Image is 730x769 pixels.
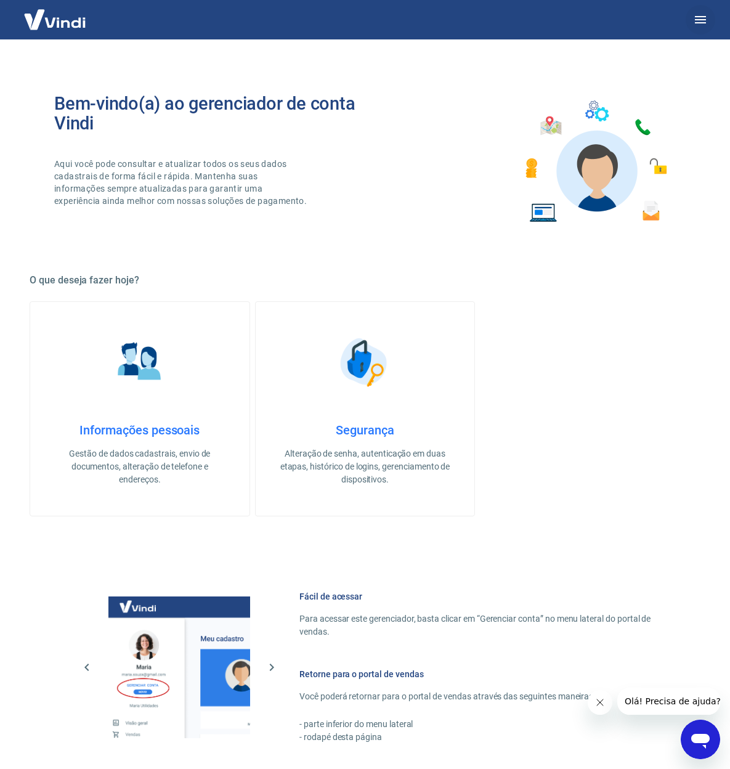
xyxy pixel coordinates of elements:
[50,447,230,486] p: Gestão de dados cadastrais, envio de documentos, alteração de telefone e endereços.
[108,596,250,738] img: Imagem da dashboard mostrando o botão de gerenciar conta na sidebar no lado esquerdo
[299,718,671,731] p: - parte inferior do menu lateral
[299,590,671,603] h6: Fácil de acessar
[50,423,230,437] h4: Informações pessoais
[30,274,700,287] h5: O que deseja fazer hoje?
[299,690,671,703] p: Você poderá retornar para o portal de vendas através das seguintes maneiras:
[54,94,365,133] h2: Bem-vindo(a) ao gerenciador de conta Vindi
[275,447,455,486] p: Alteração de senha, autenticação em duas etapas, histórico de logins, gerenciamento de dispositivos.
[54,158,309,207] p: Aqui você pode consultar e atualizar todos os seus dados cadastrais de forma fácil e rápida. Mant...
[617,688,720,715] iframe: Mensagem da empresa
[588,690,612,715] iframe: Fechar mensagem
[299,668,671,680] h6: Retorne para o portal de vendas
[7,9,103,18] span: Olá! Precisa de ajuda?
[255,301,476,516] a: SegurançaSegurançaAlteração de senha, autenticação em duas etapas, histórico de logins, gerenciam...
[275,423,455,437] h4: Segurança
[334,332,395,393] img: Segurança
[15,1,95,38] img: Vindi
[681,720,720,759] iframe: Botão para abrir a janela de mensagens
[109,332,171,393] img: Informações pessoais
[514,94,676,230] img: Imagem de um avatar masculino com diversos icones exemplificando as funcionalidades do gerenciado...
[30,301,250,516] a: Informações pessoaisInformações pessoaisGestão de dados cadastrais, envio de documentos, alteraçã...
[299,612,671,638] p: Para acessar este gerenciador, basta clicar em “Gerenciar conta” no menu lateral do portal de ven...
[299,731,671,744] p: - rodapé desta página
